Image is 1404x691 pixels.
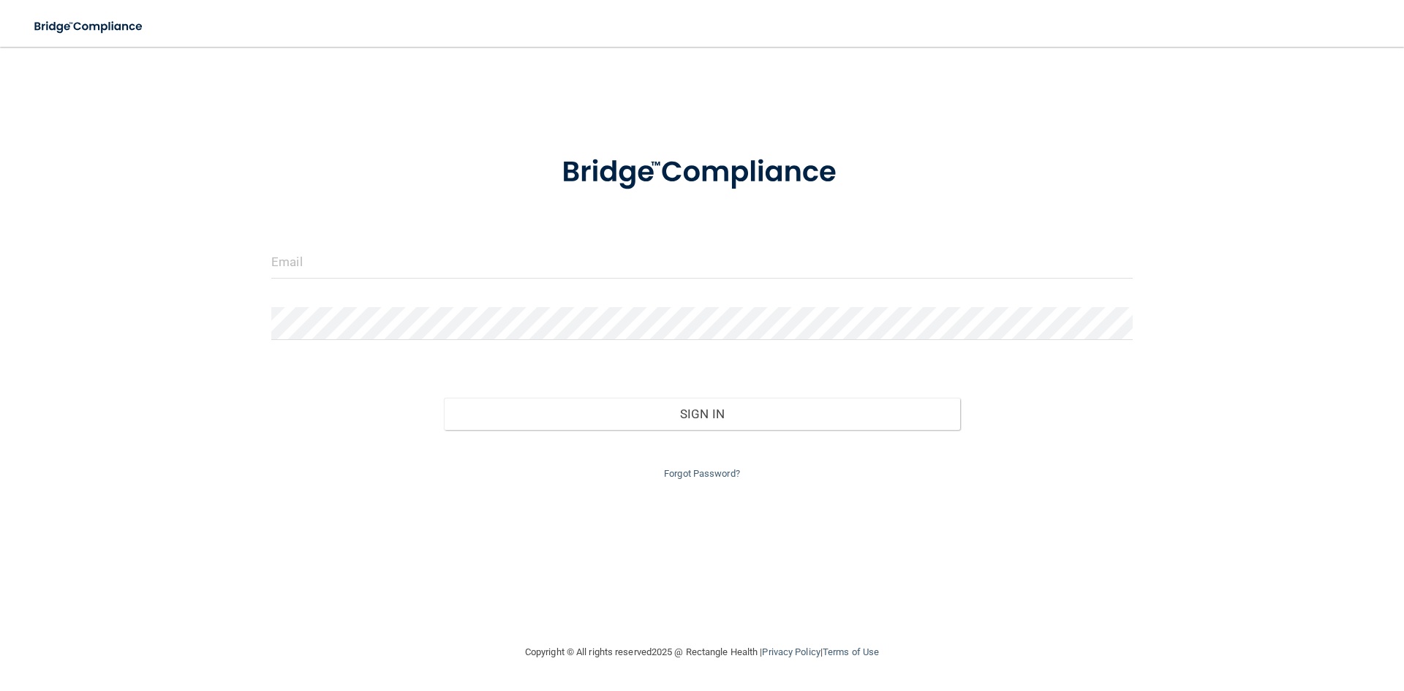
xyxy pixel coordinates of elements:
[435,629,969,676] div: Copyright © All rights reserved 2025 @ Rectangle Health | |
[22,12,156,42] img: bridge_compliance_login_screen.278c3ca4.svg
[532,135,872,211] img: bridge_compliance_login_screen.278c3ca4.svg
[664,468,740,479] a: Forgot Password?
[444,398,961,430] button: Sign In
[762,646,820,657] a: Privacy Policy
[271,246,1133,279] input: Email
[823,646,879,657] a: Terms of Use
